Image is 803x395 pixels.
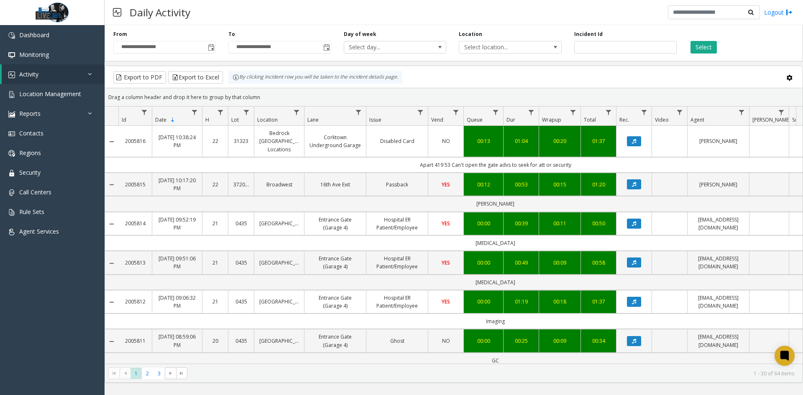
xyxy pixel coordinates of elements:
[469,181,498,189] a: 00:12
[509,298,534,306] a: 01:19
[167,370,174,377] span: Go to the next page
[574,31,603,38] label: Incident Id
[8,189,15,196] img: 'icon'
[490,107,501,118] a: Queue Filter Menu
[123,219,147,227] a: 2005814
[259,259,299,267] a: [GEOGRAPHIC_DATA]
[105,299,118,306] a: Collapse Details
[19,149,41,157] span: Regions
[19,188,51,196] span: Call Centers
[469,337,498,345] div: 00:00
[207,298,223,306] a: 21
[544,137,575,145] a: 00:20
[693,216,744,232] a: [EMAIL_ADDRESS][DOMAIN_NAME]
[568,107,579,118] a: Wrapup Filter Menu
[19,208,44,216] span: Rule Sets
[586,181,611,189] div: 01:20
[233,219,249,227] a: 0435
[433,259,458,267] a: YES
[693,294,744,310] a: [EMAIL_ADDRESS][DOMAIN_NAME]
[544,298,575,306] div: 00:18
[241,107,252,118] a: Lot Filter Menu
[8,209,15,216] img: 'icon'
[233,137,249,145] a: 31323
[125,2,194,23] h3: Daily Activity
[105,338,118,345] a: Collapse Details
[509,181,534,189] a: 00:53
[371,181,423,189] a: Passback
[233,298,249,306] a: 0435
[8,32,15,39] img: 'icon'
[433,337,458,345] a: NO
[291,107,302,118] a: Location Filter Menu
[207,181,223,189] a: 22
[603,107,614,118] a: Total Filter Menu
[8,229,15,235] img: 'icon'
[228,31,235,38] label: To
[259,219,299,227] a: [GEOGRAPHIC_DATA]
[105,138,118,145] a: Collapse Details
[459,41,541,53] span: Select location...
[19,70,38,78] span: Activity
[189,107,200,118] a: Date Filter Menu
[105,181,118,188] a: Collapse Details
[233,259,249,267] a: 0435
[655,116,669,123] span: Video
[371,337,423,345] a: Ghost
[19,168,41,176] span: Security
[586,219,611,227] a: 00:50
[469,259,498,267] div: 00:00
[469,137,498,145] div: 00:13
[353,107,364,118] a: Lane Filter Menu
[105,90,803,104] div: Drag a column header and drop it here to group by that column
[509,219,534,227] div: 00:39
[105,260,118,267] a: Collapse Details
[467,116,483,123] span: Queue
[776,107,787,118] a: Parker Filter Menu
[469,219,498,227] a: 00:00
[526,107,537,118] a: Dur Filter Menu
[371,216,423,232] a: Hospital ER Patient/Employee
[155,116,166,123] span: Date
[257,116,278,123] span: Location
[142,368,153,379] span: Page 2
[8,111,15,117] img: 'icon'
[586,337,611,345] a: 00:34
[544,337,575,345] a: 00:09
[309,294,361,310] a: Entrance Gate (Garage 4)
[105,221,118,227] a: Collapse Details
[544,259,575,267] div: 00:09
[509,137,534,145] a: 01:04
[584,116,596,123] span: Total
[786,8,793,17] img: logout
[693,333,744,349] a: [EMAIL_ADDRESS][DOMAIN_NAME]
[544,181,575,189] div: 00:15
[157,176,197,192] a: [DATE] 10:17:20 PM
[509,259,534,267] a: 00:49
[371,255,423,270] a: Hospital ER Patient/Employee
[259,129,299,153] a: Bedrock [GEOGRAPHIC_DATA] Locations
[431,116,443,123] span: Vend
[450,107,462,118] a: Vend Filter Menu
[619,116,629,123] span: Rec.
[542,116,561,123] span: Wrapup
[215,107,226,118] a: H Filter Menu
[433,137,458,145] a: NO
[586,259,611,267] div: 00:58
[19,227,59,235] span: Agent Services
[322,41,331,53] span: Toggle popup
[157,255,197,270] a: [DATE] 09:51:06 PM
[168,71,223,84] button: Export to Excel
[122,116,126,123] span: Id
[157,133,197,149] a: [DATE] 10:38:24 PM
[8,170,15,176] img: 'icon'
[176,367,187,379] span: Go to the last page
[752,116,790,123] span: [PERSON_NAME]
[690,41,717,54] button: Select
[764,8,793,17] a: Logout
[259,337,299,345] a: [GEOGRAPHIC_DATA]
